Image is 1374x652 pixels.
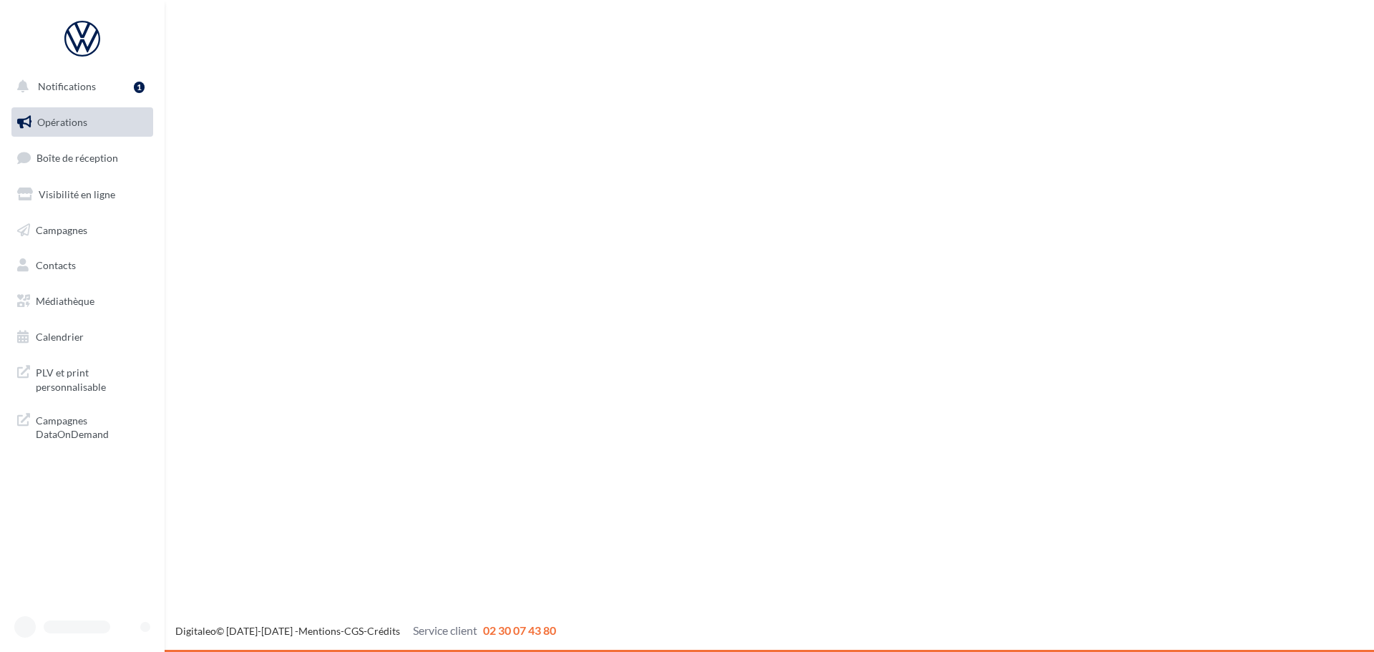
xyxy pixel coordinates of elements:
[9,357,156,399] a: PLV et print personnalisable
[134,82,145,93] div: 1
[36,411,147,442] span: Campagnes DataOnDemand
[9,142,156,173] a: Boîte de réception
[175,625,216,637] a: Digitaleo
[175,625,556,637] span: © [DATE]-[DATE] - - -
[9,322,156,352] a: Calendrier
[36,295,94,307] span: Médiathèque
[483,623,556,637] span: 02 30 07 43 80
[9,286,156,316] a: Médiathèque
[36,331,84,343] span: Calendrier
[298,625,341,637] a: Mentions
[36,363,147,394] span: PLV et print personnalisable
[36,223,87,235] span: Campagnes
[9,405,156,447] a: Campagnes DataOnDemand
[344,625,364,637] a: CGS
[39,188,115,200] span: Visibilité en ligne
[9,72,150,102] button: Notifications 1
[38,80,96,92] span: Notifications
[9,107,156,137] a: Opérations
[9,215,156,245] a: Campagnes
[36,259,76,271] span: Contacts
[37,116,87,128] span: Opérations
[413,623,477,637] span: Service client
[9,250,156,281] a: Contacts
[367,625,400,637] a: Crédits
[9,180,156,210] a: Visibilité en ligne
[36,152,118,164] span: Boîte de réception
